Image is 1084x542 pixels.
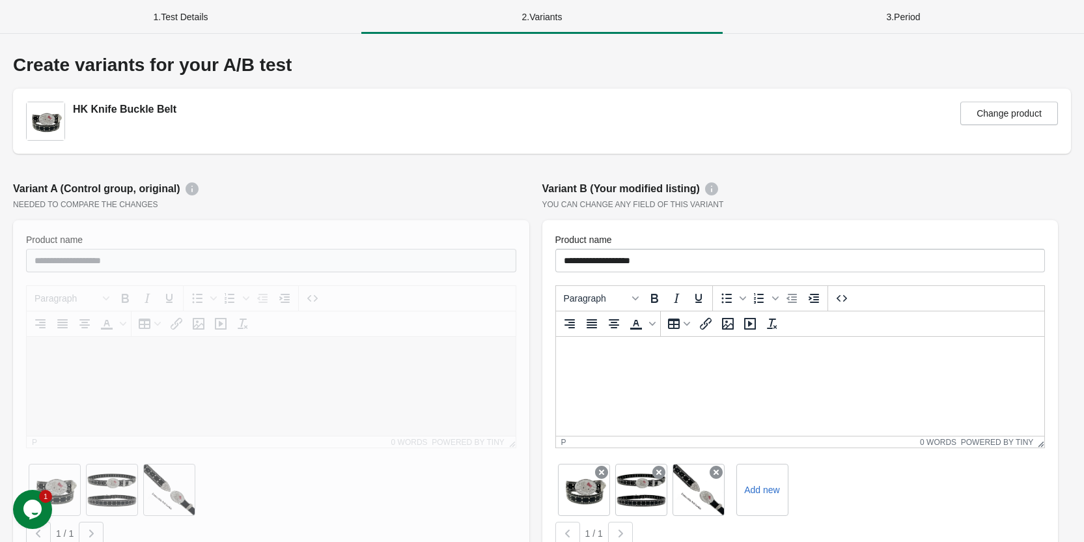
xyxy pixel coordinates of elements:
[748,287,781,309] div: Numbered list
[739,313,761,335] button: Insert/edit media
[625,313,658,335] div: Text color
[961,438,1034,447] a: Powered by Tiny
[803,287,825,309] button: Increase indent
[665,287,688,309] button: Italic
[717,313,739,335] button: Insert/edit image
[831,287,853,309] button: Source code
[556,337,1045,436] iframe: Rich Text Area. Press ALT-0 for help.
[581,313,603,335] button: Justify
[1033,436,1044,448] div: Resize
[960,102,1058,125] button: Change product
[716,287,748,309] div: Bullet list
[73,102,176,117] div: HK Knife Buckle Belt
[920,438,956,447] button: 0 words
[977,108,1042,119] span: Change product
[761,313,783,335] button: Clear formatting
[585,528,603,539] span: 1 / 1
[13,490,55,529] iframe: chat widget
[695,313,717,335] button: Insert/edit link
[781,287,803,309] button: Decrease indent
[559,287,643,309] button: Blocks
[13,55,1071,76] div: Create variants for your A/B test
[744,483,779,496] label: Add new
[13,199,529,210] div: Needed to compare the changes
[688,287,710,309] button: Underline
[643,287,665,309] button: Bold
[555,233,612,246] label: Product name
[559,313,581,335] button: Align right
[561,438,566,447] div: p
[542,181,1059,197] div: Variant B (Your modified listing)
[13,181,529,197] div: Variant A (Control group, original)
[56,528,74,539] span: 1 / 1
[542,199,1059,210] div: You can change any field of this variant
[564,293,628,304] span: Paragraph
[603,313,625,335] button: Align center
[663,313,695,335] button: Table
